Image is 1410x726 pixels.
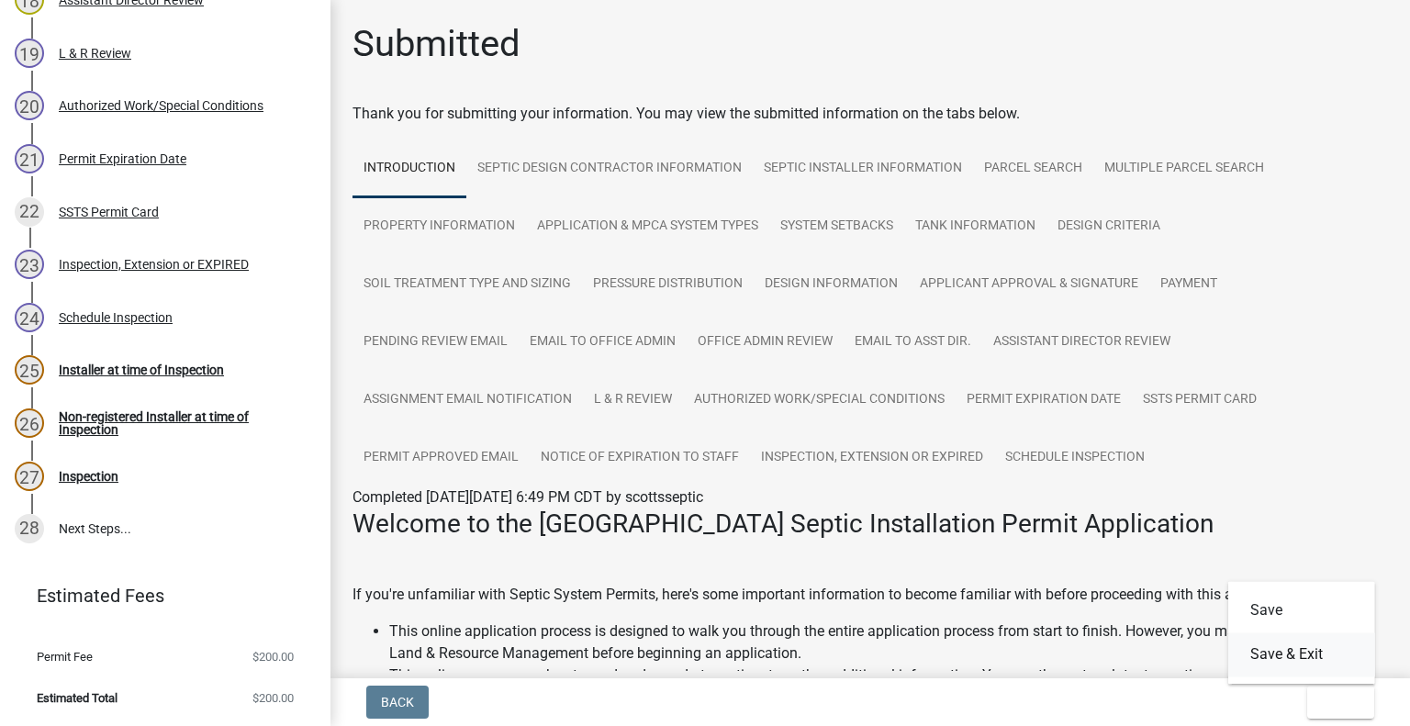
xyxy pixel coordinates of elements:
a: Notice of Expiration to Staff [530,429,750,487]
a: Payment [1149,255,1228,314]
h1: Submitted [352,22,520,66]
a: Septic Design Contractor Information [466,140,753,198]
a: Application & MPCA System Types [526,197,769,256]
li: This online process can be stopped and saved at any time to gather additional information. You ca... [389,665,1388,709]
a: Septic Installer Information [753,140,973,198]
a: Schedule Inspection [994,429,1156,487]
a: Email to Asst Dir. [844,313,982,372]
div: 23 [15,250,44,279]
div: 22 [15,197,44,227]
a: Parcel search [973,140,1093,198]
span: Back [381,695,414,709]
a: Tank Information [904,197,1046,256]
a: Assignment Email Notification [352,371,583,430]
a: Design Information [754,255,909,314]
div: 28 [15,514,44,543]
a: Introduction [352,140,466,198]
div: L & R Review [59,47,131,60]
a: Applicant Approval & Signature [909,255,1149,314]
a: Authorized Work/Special Conditions [683,371,956,430]
a: Assistant Director Review [982,313,1181,372]
div: 24 [15,303,44,332]
div: Authorized Work/Special Conditions [59,99,263,112]
span: $200.00 [252,692,294,704]
p: If you're unfamiliar with Septic System Permits, here's some important information to become fami... [352,584,1388,606]
div: Inspection, Extension or EXPIRED [59,258,249,271]
a: Permit Approved Email [352,429,530,487]
button: Save [1228,588,1375,632]
a: Email to Office Admin [519,313,687,372]
button: Exit [1307,686,1374,719]
div: Thank you for submitting your information. You may view the submitted information on the tabs below. [352,103,1388,125]
a: Pending review Email [352,313,519,372]
div: 21 [15,144,44,173]
a: Estimated Fees [15,577,301,614]
div: 25 [15,355,44,385]
div: Non-registered Installer at time of Inspection [59,410,301,436]
div: 19 [15,39,44,68]
div: Exit [1228,581,1375,684]
a: Inspection, Extension or EXPIRED [750,429,994,487]
div: 26 [15,408,44,438]
span: Estimated Total [37,692,117,704]
div: 27 [15,462,44,491]
a: Pressure Distribution [582,255,754,314]
a: Soil Treatment Type and Sizing [352,255,582,314]
span: $200.00 [252,651,294,663]
a: Property Information [352,197,526,256]
a: Permit Expiration Date [956,371,1132,430]
div: Permit Expiration Date [59,152,186,165]
span: Completed [DATE][DATE] 6:49 PM CDT by scottsseptic [352,488,703,506]
a: Design Criteria [1046,197,1171,256]
div: 20 [15,91,44,120]
span: Exit [1322,695,1348,709]
button: Save & Exit [1228,632,1375,676]
span: Permit Fee [37,651,93,663]
div: SSTS Permit Card [59,206,159,218]
div: Installer at time of Inspection [59,363,224,376]
div: Schedule Inspection [59,311,173,324]
a: Multiple Parcel Search [1093,140,1275,198]
a: SSTS Permit Card [1132,371,1268,430]
div: Inspection [59,470,118,483]
a: Office Admin Review [687,313,844,372]
a: L & R Review [583,371,683,430]
li: This online application process is designed to walk you through the entire application process fr... [389,620,1388,665]
a: System Setbacks [769,197,904,256]
h3: Welcome to the [GEOGRAPHIC_DATA] Septic Installation Permit Application [352,508,1388,540]
button: Back [366,686,429,719]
